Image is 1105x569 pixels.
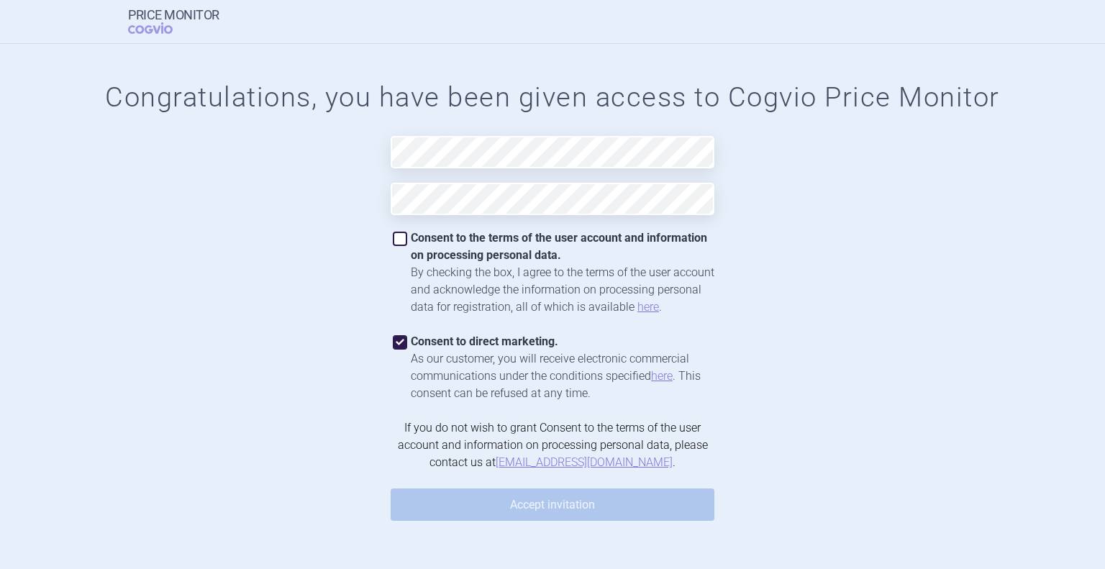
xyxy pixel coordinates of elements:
div: Consent to direct marketing. [411,333,714,350]
a: here [637,300,659,314]
a: here [651,369,673,383]
strong: Price Monitor [128,8,219,22]
a: Price MonitorCOGVIO [128,8,219,35]
div: Consent to the terms of the user account and information on processing personal data. [411,229,714,264]
button: Accept invitation [391,488,714,521]
div: As our customer, you will receive electronic commercial communications under the conditions speci... [411,350,714,402]
div: By checking the box, I agree to the terms of the user account and acknowledge the information on ... [411,264,714,316]
a: [EMAIL_ADDRESS][DOMAIN_NAME] [496,455,673,469]
p: If you do not wish to grant Consent to the terms of the user account and information on processin... [391,419,714,471]
h1: Congratulations, you have been given access to Cogvio Price Monitor [29,81,1076,114]
span: COGVIO [128,22,193,34]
